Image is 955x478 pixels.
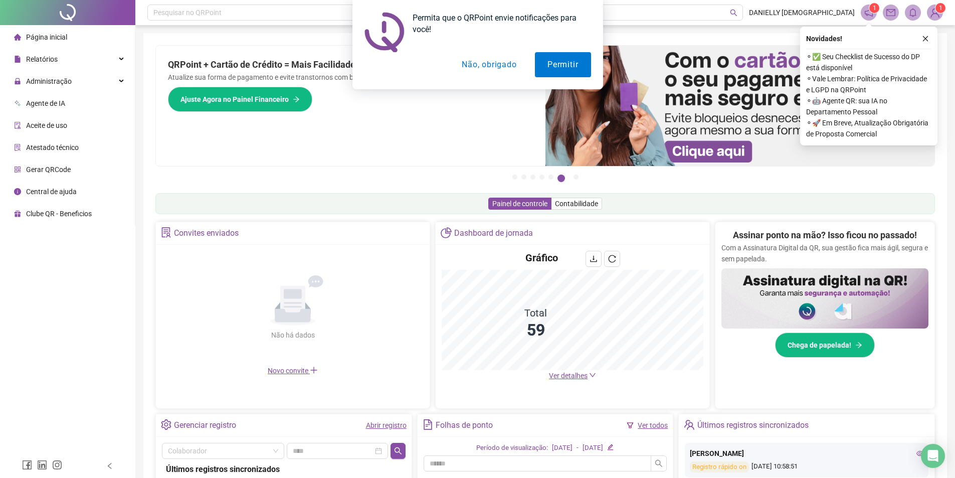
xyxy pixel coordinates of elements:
a: Ver todos [638,421,668,429]
div: Últimos registros sincronizados [166,463,402,475]
span: search [655,459,663,467]
div: [DATE] [552,443,572,453]
span: plus [310,366,318,374]
button: 7 [574,175,579,180]
div: Folhas de ponto [436,417,493,434]
span: Chega de papelada! [788,340,851,351]
a: Ver detalhes down [549,372,596,380]
div: Período de visualização: [476,443,548,453]
span: Atestado técnico [26,143,79,151]
p: Com a Assinatura Digital da QR, sua gestão fica mais ágil, segura e sem papelada. [721,242,928,264]
span: Agente de IA [26,99,65,107]
span: ⚬ 🤖 Agente QR: sua IA no Departamento Pessoal [806,95,931,117]
span: pie-chart [441,227,451,238]
button: 5 [548,175,553,180]
span: arrow-right [855,342,862,349]
span: Contabilidade [555,200,598,208]
img: notification icon [364,12,405,52]
button: Chega de papelada! [775,333,875,358]
div: Não há dados [247,330,339,341]
span: arrow-right [293,96,300,103]
span: eye [916,450,923,457]
div: - [577,443,579,453]
button: Ajuste Agora no Painel Financeiro [168,87,312,112]
div: Dashboard de jornada [454,225,533,242]
span: linkedin [37,460,47,470]
div: Convites enviados [174,225,239,242]
button: 4 [539,175,544,180]
button: 3 [530,175,535,180]
button: 1 [512,175,517,180]
div: Últimos registros sincronizados [697,417,809,434]
span: audit [14,122,21,129]
span: Painel de controle [492,200,547,208]
div: Registro rápido on [690,461,749,473]
span: solution [161,227,171,238]
span: file-text [423,419,433,430]
span: Ver detalhes [549,372,588,380]
img: banner%2F02c71560-61a6-44d4-94b9-c8ab97240462.png [721,268,928,329]
div: Gerenciar registro [174,417,236,434]
span: facebook [22,460,32,470]
div: [PERSON_NAME] [690,448,923,459]
span: download [590,255,598,263]
span: solution [14,144,21,151]
span: filter [627,422,634,429]
span: info-circle [14,188,21,195]
div: Open Intercom Messenger [921,444,945,468]
span: Gerar QRCode [26,166,71,174]
span: Central de ajuda [26,188,77,196]
span: Clube QR - Beneficios [26,210,92,218]
span: ⚬ 🚀 Em Breve, Atualização Obrigatória de Proposta Comercial [806,117,931,139]
div: [DATE] [583,443,603,453]
span: edit [607,444,614,450]
span: Novo convite [268,367,318,375]
span: left [106,462,113,469]
div: Permita que o QRPoint envie notificações para você! [405,12,591,35]
span: setting [161,419,171,430]
h4: Gráfico [525,251,558,265]
span: instagram [52,460,62,470]
div: [DATE] 10:58:51 [690,461,923,473]
span: qrcode [14,166,21,173]
span: gift [14,210,21,217]
span: search [394,447,402,455]
img: banner%2F75947b42-3b94-469c-a360-407c2d3115d7.png [545,46,935,166]
button: Não, obrigado [449,52,529,77]
button: Permitir [535,52,591,77]
span: team [684,419,694,430]
button: 6 [557,175,565,182]
span: reload [608,255,616,263]
span: Ajuste Agora no Painel Financeiro [180,94,289,105]
span: Aceite de uso [26,121,67,129]
span: down [589,372,596,379]
h2: Assinar ponto na mão? Isso ficou no passado! [733,228,917,242]
button: 2 [521,175,526,180]
a: Abrir registro [366,421,407,429]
